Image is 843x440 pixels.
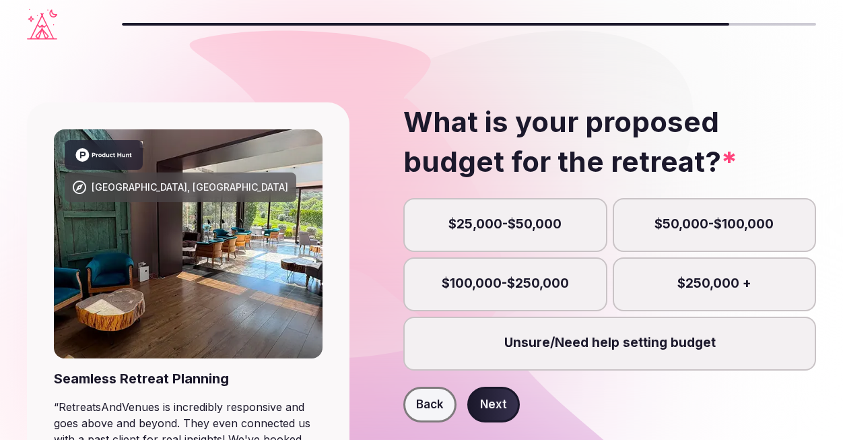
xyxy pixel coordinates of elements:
label: $25,000-$50,000 [403,198,607,252]
button: Next [467,387,520,423]
img: Barcelona, Spain [54,129,323,358]
span: Messages from the team will be shown here [31,223,239,237]
a: Visit the homepage [27,9,57,40]
label: $100,000-$250,000 [403,257,607,311]
div: Seamless Retreat Planning [54,369,323,388]
h2: What is your proposed budget for the retreat? [403,102,816,182]
button: Back [403,387,457,423]
div: Close [236,5,261,30]
span: Messages [176,393,228,402]
h1: Messages [100,6,172,29]
label: Unsure/Need help setting budget [403,317,816,371]
h2: No messages [90,193,180,210]
button: Messages [135,359,269,413]
div: [GEOGRAPHIC_DATA], [GEOGRAPHIC_DATA] [92,181,288,194]
label: $50,000-$100,000 [613,198,817,252]
span: Home [53,393,81,402]
label: $250,000 + [613,257,817,311]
